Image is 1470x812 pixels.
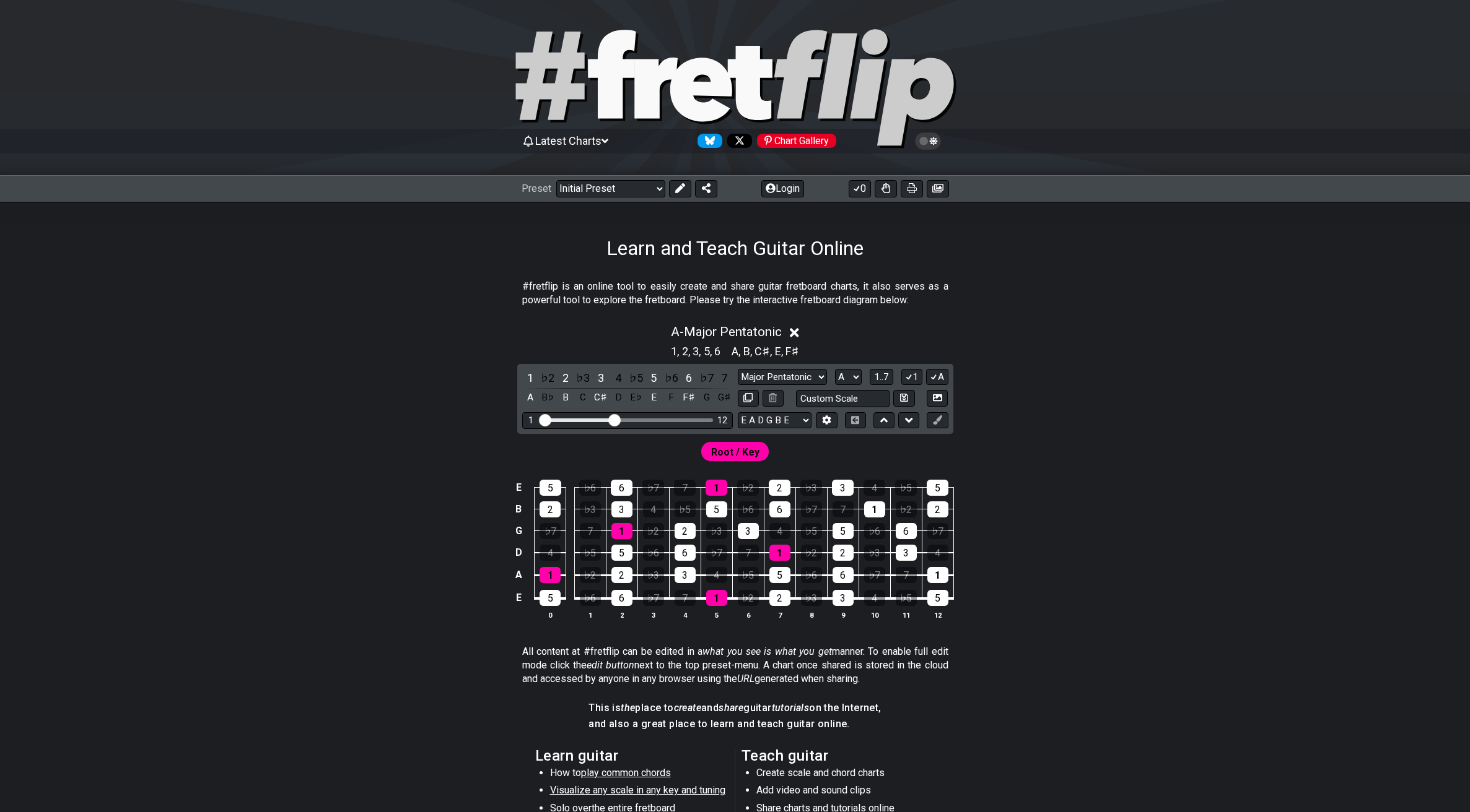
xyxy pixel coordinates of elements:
[645,369,662,386] div: toggle scale degree
[682,343,688,360] span: 2
[695,180,717,197] button: Share Preset
[610,369,626,386] div: toggle scale degree
[801,590,822,606] div: ♭3
[674,480,696,496] div: 7
[714,343,720,360] span: 6
[927,412,948,429] button: First click edit preset to enable marker editing
[874,371,889,382] span: 1..7
[611,523,632,539] div: 1
[722,134,752,148] a: Follow #fretflip at X
[535,749,729,762] h2: Learn guitar
[833,590,854,606] div: 3
[864,480,885,496] div: 4
[732,608,764,621] th: 6
[611,501,632,517] div: 3
[699,369,715,386] div: toggle scale degree
[738,567,759,583] div: ♭5
[772,702,810,714] em: tutorials
[611,567,632,583] div: 2
[540,501,561,517] div: 2
[511,498,526,520] td: B
[643,545,664,561] div: ♭6
[706,480,727,496] div: 1
[606,236,864,260] h1: Learn and Teach Guitar Online
[540,567,561,583] div: 1
[875,180,897,197] button: Toggle Dexterity for all fretkits
[737,673,755,685] em: URL
[895,480,917,496] div: ♭5
[706,523,727,539] div: ♭3
[801,523,822,539] div: ♭5
[893,390,914,407] button: Store user defined scale
[688,343,693,360] span: ,
[738,343,743,360] span: ,
[717,415,727,426] div: 12
[675,567,696,583] div: 3
[702,646,832,657] em: what you see is what you get
[681,369,697,386] div: toggle scale degree
[580,590,601,606] div: ♭6
[927,480,948,496] div: 5
[738,545,759,561] div: 7
[890,608,922,621] th: 11
[901,180,923,197] button: Print
[588,701,881,715] h4: This is place to and guitar on the Internet,
[575,389,591,406] div: toggle pitch class
[769,501,790,517] div: 6
[716,369,732,386] div: toggle scale degree
[775,343,781,360] span: E
[628,389,644,406] div: toggle pitch class
[540,369,556,386] div: toggle scale degree
[927,590,948,606] div: 5
[511,542,526,564] td: D
[611,590,632,606] div: 6
[927,545,948,561] div: 4
[738,390,759,407] button: Copy
[675,545,696,561] div: 6
[511,520,526,542] td: G
[699,343,704,360] span: ,
[643,567,664,583] div: ♭3
[921,136,935,147] span: Toggle light / dark theme
[628,369,644,386] div: toggle scale degree
[927,567,948,583] div: 1
[738,523,759,539] div: 3
[901,369,922,386] button: 1
[711,443,759,461] span: First enable full edit mode to edit
[535,608,566,621] th: 0
[737,480,759,496] div: ♭2
[606,608,637,621] th: 2
[738,590,759,606] div: ♭2
[763,390,784,407] button: Delete
[642,480,664,496] div: ♭7
[706,501,727,517] div: 5
[675,523,696,539] div: 2
[743,343,750,360] span: B
[550,784,725,796] span: Visualize any scale in any key and tuning
[898,412,919,429] button: Move down
[738,501,759,517] div: ♭6
[580,523,601,539] div: 7
[610,389,626,406] div: toggle pitch class
[896,567,917,583] div: 7
[750,343,755,360] span: ,
[769,545,790,561] div: 1
[643,523,664,539] div: ♭2
[756,766,933,784] li: Create scale and chord charts
[669,608,701,621] th: 4
[556,180,665,197] select: Preset
[732,343,738,360] span: A
[785,343,799,360] span: F♯
[864,545,885,561] div: ♭3
[833,501,854,517] div: 7
[704,343,710,360] span: 5
[781,343,786,360] span: ,
[801,545,822,561] div: ♭2
[710,343,715,360] span: ,
[528,415,533,426] div: 1
[580,545,601,561] div: ♭5
[795,608,827,621] th: 8
[558,369,574,386] div: toggle scale degree
[755,343,770,360] span: C♯
[769,590,790,606] div: 2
